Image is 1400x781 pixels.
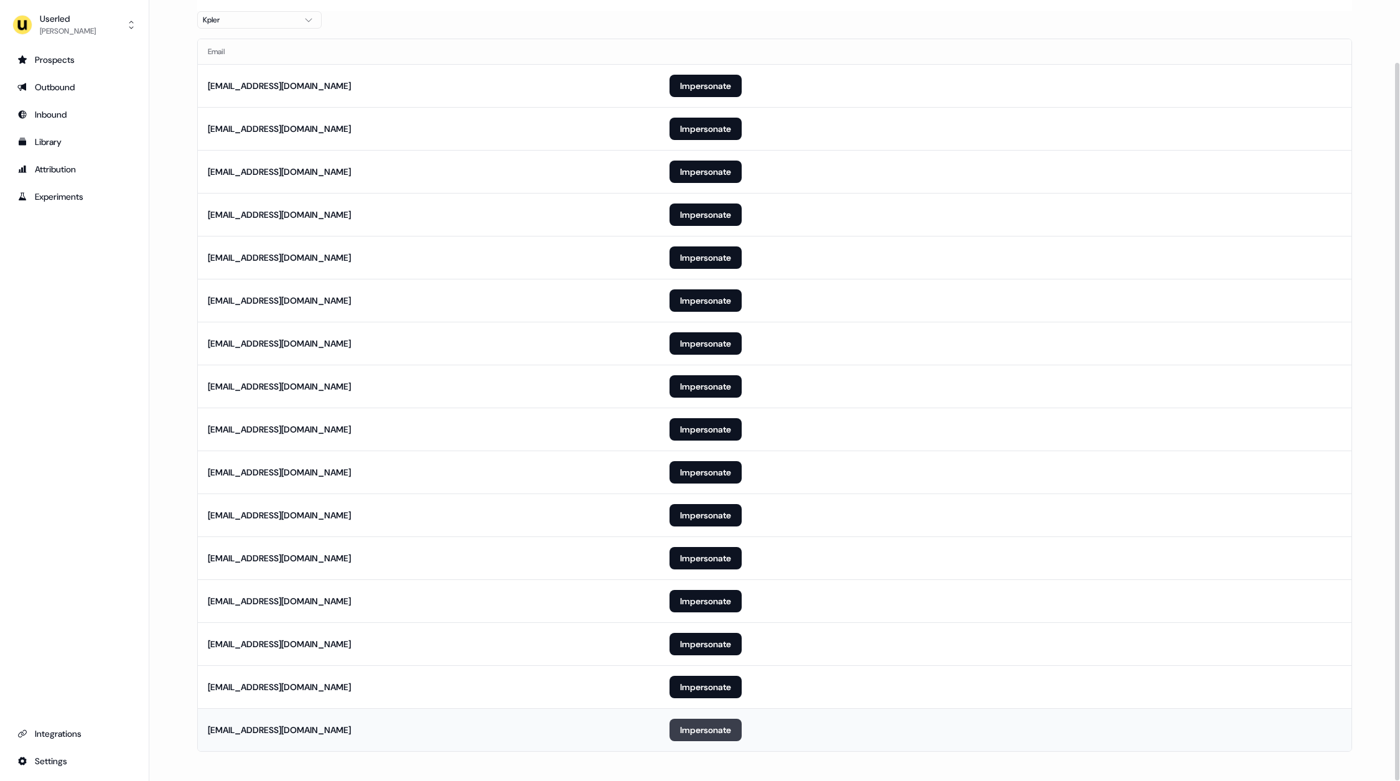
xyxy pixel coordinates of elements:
[208,166,351,178] div: [EMAIL_ADDRESS][DOMAIN_NAME]
[208,251,351,264] div: [EMAIL_ADDRESS][DOMAIN_NAME]
[208,638,351,650] div: [EMAIL_ADDRESS][DOMAIN_NAME]
[208,509,351,521] div: [EMAIL_ADDRESS][DOMAIN_NAME]
[17,163,131,175] div: Attribution
[670,118,742,140] button: Impersonate
[208,80,351,92] div: [EMAIL_ADDRESS][DOMAIN_NAME]
[208,595,351,607] div: [EMAIL_ADDRESS][DOMAIN_NAME]
[40,12,96,25] div: Userled
[10,132,139,152] a: Go to templates
[17,81,131,93] div: Outbound
[17,136,131,148] div: Library
[17,727,131,740] div: Integrations
[17,755,131,767] div: Settings
[670,246,742,269] button: Impersonate
[670,161,742,183] button: Impersonate
[17,54,131,66] div: Prospects
[670,375,742,398] button: Impersonate
[670,332,742,355] button: Impersonate
[670,418,742,441] button: Impersonate
[17,108,131,121] div: Inbound
[10,724,139,744] a: Go to integrations
[40,25,96,37] div: [PERSON_NAME]
[208,724,351,736] div: [EMAIL_ADDRESS][DOMAIN_NAME]
[208,380,351,393] div: [EMAIL_ADDRESS][DOMAIN_NAME]
[670,289,742,312] button: Impersonate
[10,105,139,124] a: Go to Inbound
[10,77,139,97] a: Go to outbound experience
[208,123,351,135] div: [EMAIL_ADDRESS][DOMAIN_NAME]
[670,633,742,655] button: Impersonate
[10,751,139,771] a: Go to integrations
[670,203,742,226] button: Impersonate
[208,294,351,307] div: [EMAIL_ADDRESS][DOMAIN_NAME]
[670,461,742,484] button: Impersonate
[670,676,742,698] button: Impersonate
[10,187,139,207] a: Go to experiments
[208,681,351,693] div: [EMAIL_ADDRESS][DOMAIN_NAME]
[670,719,742,741] button: Impersonate
[670,504,742,526] button: Impersonate
[208,466,351,479] div: [EMAIL_ADDRESS][DOMAIN_NAME]
[10,10,139,40] button: Userled[PERSON_NAME]
[10,50,139,70] a: Go to prospects
[670,75,742,97] button: Impersonate
[198,39,660,64] th: Email
[10,159,139,179] a: Go to attribution
[670,590,742,612] button: Impersonate
[208,552,351,564] div: [EMAIL_ADDRESS][DOMAIN_NAME]
[670,547,742,569] button: Impersonate
[17,190,131,203] div: Experiments
[208,337,351,350] div: [EMAIL_ADDRESS][DOMAIN_NAME]
[208,208,351,221] div: [EMAIL_ADDRESS][DOMAIN_NAME]
[197,11,322,29] button: Kpler
[208,423,351,436] div: [EMAIL_ADDRESS][DOMAIN_NAME]
[203,14,296,26] div: Kpler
